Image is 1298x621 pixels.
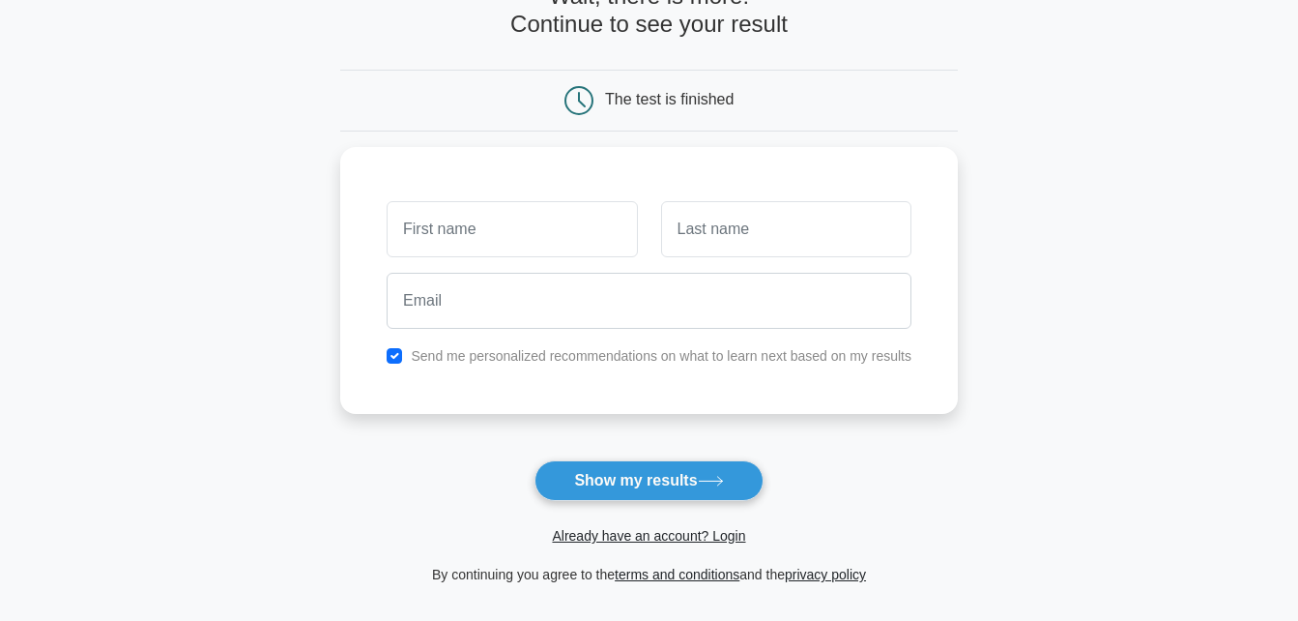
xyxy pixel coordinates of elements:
[329,563,969,586] div: By continuing you agree to the and the
[387,273,911,329] input: Email
[387,201,637,257] input: First name
[605,91,734,107] div: The test is finished
[785,567,866,582] a: privacy policy
[534,460,763,501] button: Show my results
[411,348,911,364] label: Send me personalized recommendations on what to learn next based on my results
[552,528,745,544] a: Already have an account? Login
[661,201,911,257] input: Last name
[615,567,739,582] a: terms and conditions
